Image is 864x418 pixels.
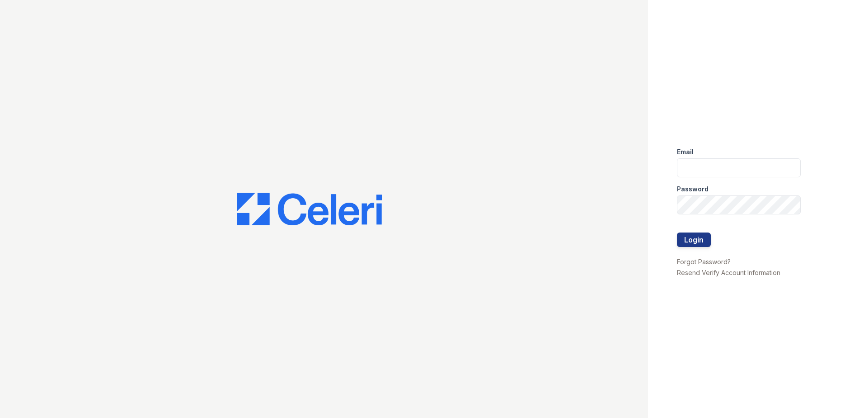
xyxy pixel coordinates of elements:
[677,185,709,194] label: Password
[677,258,731,266] a: Forgot Password?
[237,193,382,225] img: CE_Logo_Blue-a8612792a0a2168367f1c8372b55b34899dd931a85d93a1a3d3e32e68fde9ad4.png
[677,269,780,276] a: Resend Verify Account Information
[677,147,694,157] label: Email
[677,233,711,247] button: Login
